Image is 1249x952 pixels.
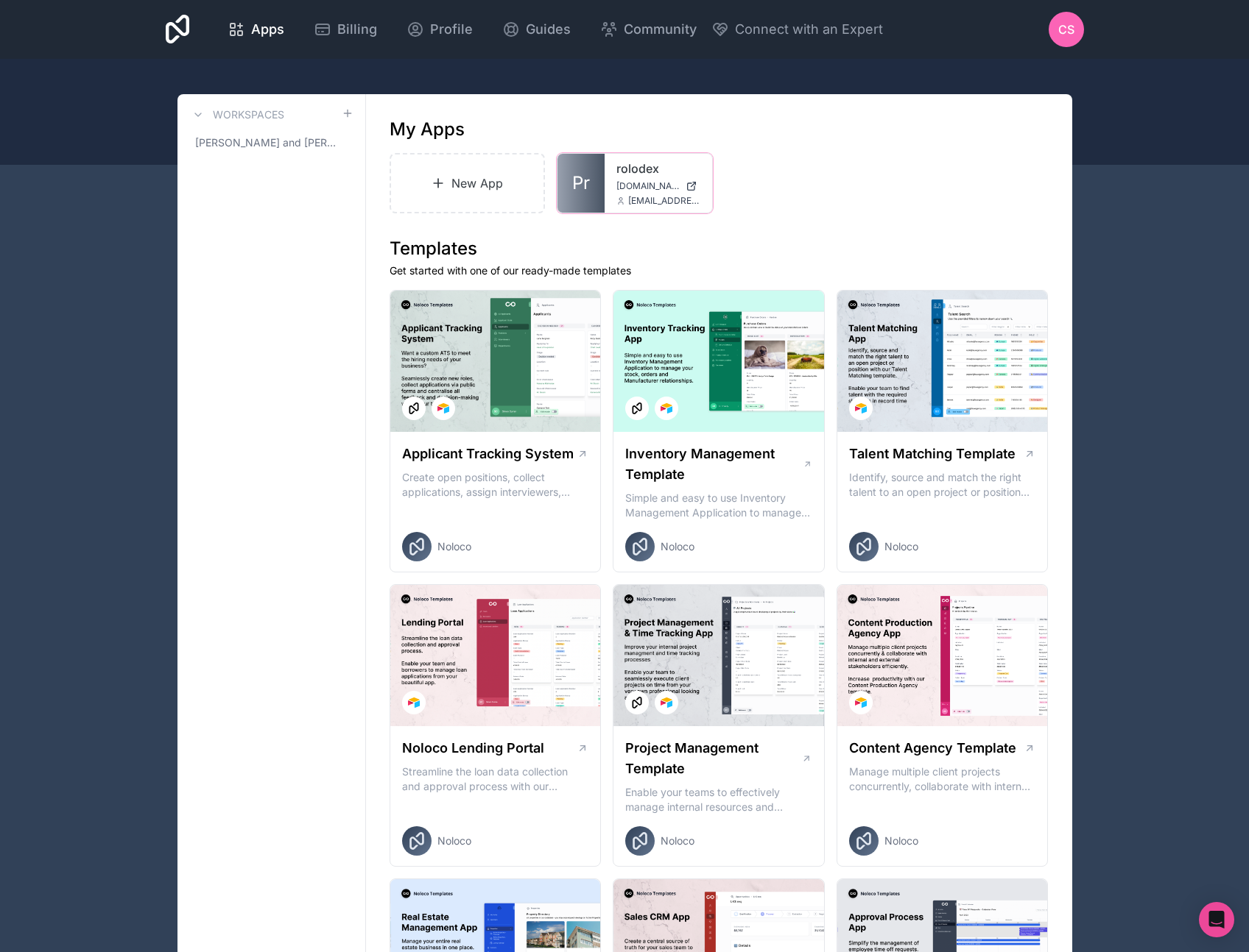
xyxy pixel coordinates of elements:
[1199,902,1234,937] div: Open Intercom Messenger
[302,13,389,46] a: Billing
[526,19,571,40] span: Guides
[337,19,377,40] span: Billing
[735,19,883,40] span: Connect with an Expert
[628,195,700,207] span: [EMAIL_ADDRESS][DOMAIN_NAME]
[1058,21,1074,38] span: CS
[390,237,1049,260] h1: Templates
[625,785,812,814] p: Enable your teams to effectively manage internal resources and execute client projects on time.
[402,738,544,759] h1: Noloco Lending Portal
[189,129,353,156] a: [PERSON_NAME] and [PERSON_NAME]
[661,539,694,554] span: Noloco
[849,764,1036,794] p: Manage multiple client projects concurrently, collaborate with internal and external stakeholders...
[884,539,918,554] span: Noloco
[572,171,590,195] span: Pr
[390,263,1049,278] p: Get started with one of our ready-made templates
[661,697,672,708] img: Airtable Logo
[408,697,420,708] img: Airtable Logo
[624,19,697,40] span: Community
[588,13,708,46] a: Community
[402,444,574,464] h1: Applicant Tracking System
[616,180,700,192] a: [DOMAIN_NAME]
[625,444,802,485] h1: Inventory Management Template
[849,444,1016,464] h1: Talent Matching Template
[402,764,589,794] p: Streamline the loan data collection and approval process with our Lending Portal template.
[251,19,284,40] span: Apps
[849,738,1016,759] h1: Content Agency Template
[213,107,284,122] h3: Workspaces
[661,834,694,848] span: Noloco
[616,180,680,192] span: [DOMAIN_NAME]
[216,13,296,46] a: Apps
[616,160,700,177] a: rolodex
[855,402,867,414] img: Airtable Logo
[189,106,284,124] a: Workspaces
[390,153,546,213] a: New App
[661,402,672,414] img: Airtable Logo
[849,470,1036,500] p: Identify, source and match the right talent to an open project or position with our Talent Matchi...
[557,154,605,213] a: Pr
[855,697,867,708] img: Airtable Logo
[437,834,471,848] span: Noloco
[625,491,812,520] p: Simple and easy to use Inventory Management Application to manage your stock, orders and Manufact...
[390,118,465,141] h1: My Apps
[195,135,342,150] span: [PERSON_NAME] and [PERSON_NAME]
[395,13,485,46] a: Profile
[625,738,801,779] h1: Project Management Template
[402,470,589,500] p: Create open positions, collect applications, assign interviewers, centralise candidate feedback a...
[490,13,583,46] a: Guides
[711,19,883,40] button: Connect with an Expert
[884,834,918,848] span: Noloco
[437,539,471,554] span: Noloco
[437,402,449,414] img: Airtable Logo
[430,19,473,40] span: Profile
